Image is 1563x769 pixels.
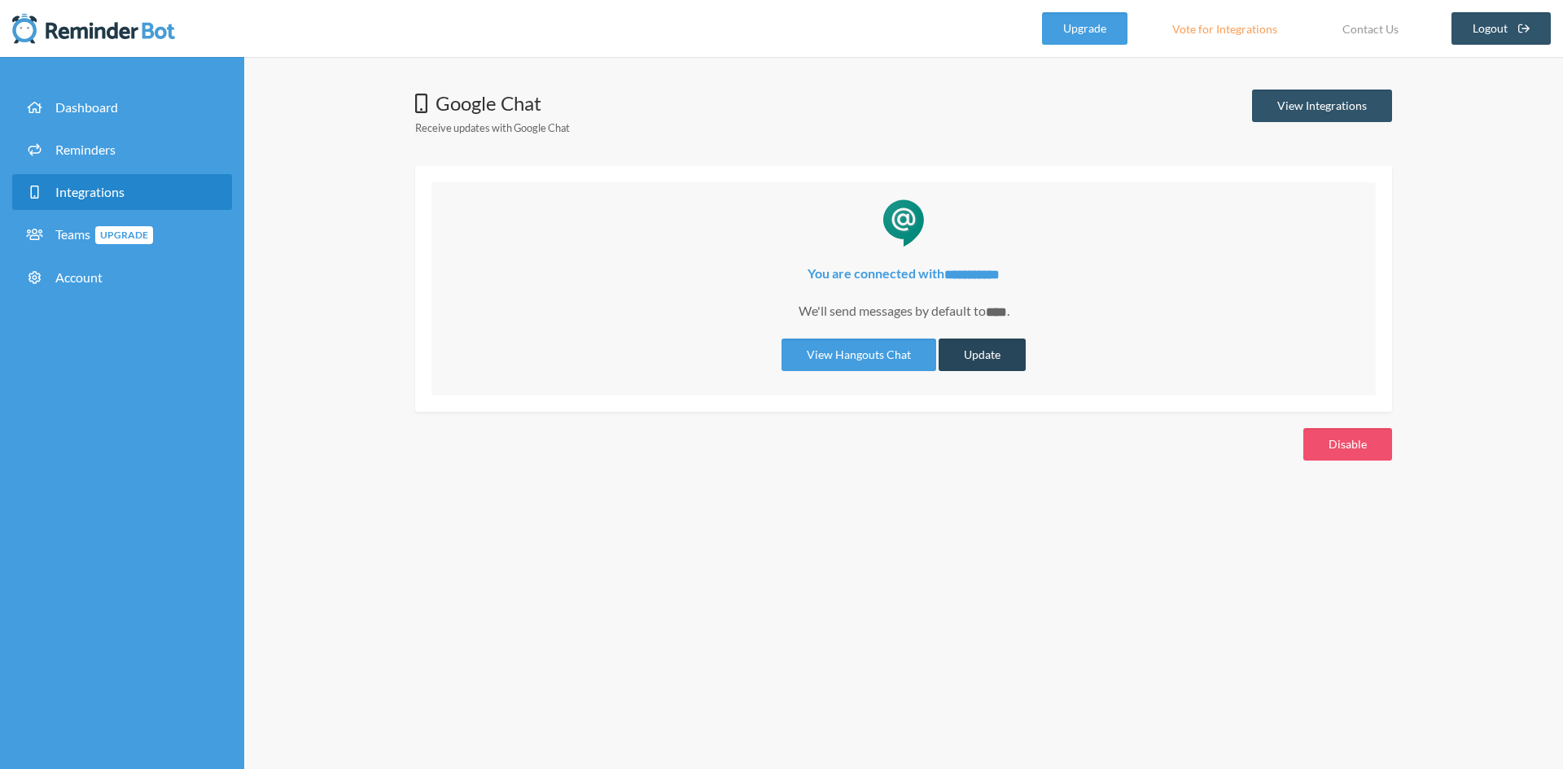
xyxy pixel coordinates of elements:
[55,99,118,115] span: Dashboard
[1322,12,1419,45] a: Contact Us
[1451,12,1552,45] a: Logout
[55,142,116,157] span: Reminders
[1303,428,1392,461] button: Disable
[415,121,570,134] small: Receive updates with Google Chat
[12,12,175,45] img: Reminder Bot
[1152,12,1298,45] a: Vote for Integrations
[1042,12,1127,45] a: Upgrade
[12,174,232,210] a: Integrations
[448,301,1359,322] p: We'll send messages by default to .
[939,339,1026,371] button: Update
[781,339,936,371] a: View Hangouts Chat
[415,90,570,117] h1: Google Chat
[12,260,232,295] a: Account
[95,226,153,244] span: Upgrade
[12,216,232,253] a: TeamsUpgrade
[1252,90,1392,122] a: View Integrations
[55,184,125,199] span: Integrations
[55,269,103,285] span: Account
[12,90,232,125] a: Dashboard
[12,132,232,168] a: Reminders
[55,226,153,242] span: Teams
[808,265,1000,281] strong: You are connected with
